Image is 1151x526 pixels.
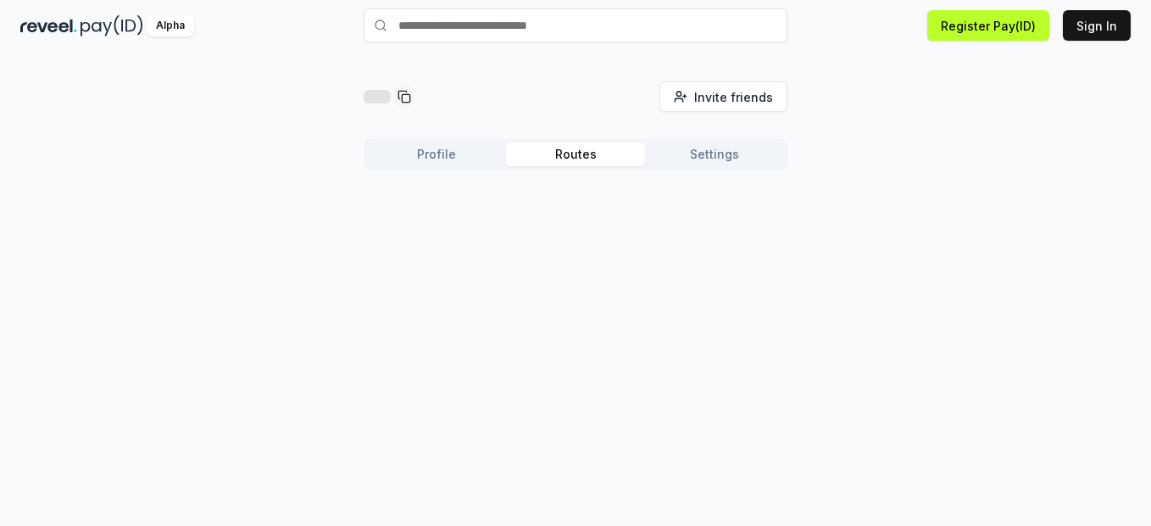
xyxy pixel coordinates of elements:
button: Register Pay(ID) [927,10,1049,41]
button: Invite friends [659,81,787,112]
div: Alpha [147,15,194,36]
button: Profile [367,143,506,166]
button: Settings [645,143,784,166]
button: Sign In [1063,10,1131,41]
img: pay_id [81,15,143,36]
button: Routes [506,143,645,166]
span: Invite friends [694,88,773,106]
img: reveel_dark [20,15,77,36]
